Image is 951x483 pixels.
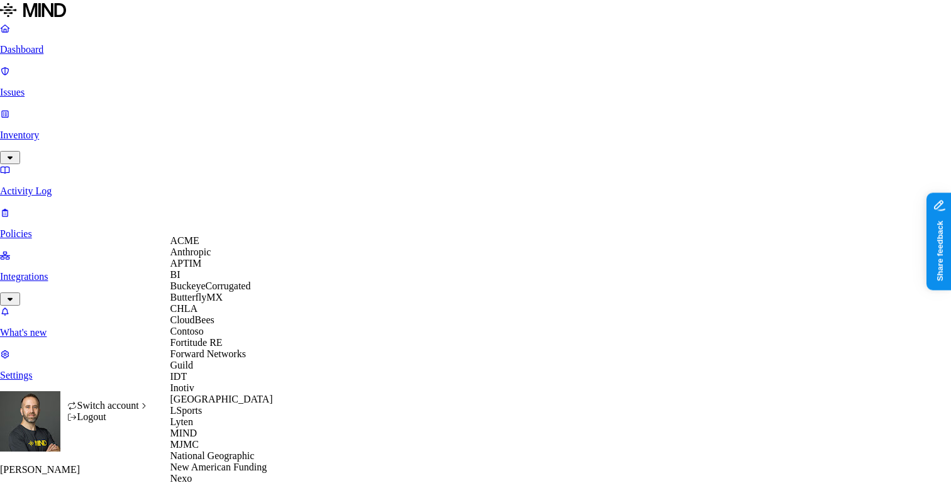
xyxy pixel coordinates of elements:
[77,400,139,411] span: Switch account
[170,439,199,450] span: MJMC
[170,247,211,257] span: Anthropic
[170,382,194,393] span: Inotiv
[170,292,223,303] span: ButterflyMX
[67,411,149,423] div: Logout
[170,394,273,404] span: [GEOGRAPHIC_DATA]
[170,462,267,472] span: New American Funding
[170,371,187,382] span: IDT
[170,360,193,370] span: Guild
[170,314,214,325] span: CloudBees
[170,428,197,438] span: MIND
[170,450,255,461] span: National Geographic
[170,405,203,416] span: LSports
[170,348,246,359] span: Forward Networks
[170,326,204,336] span: Contoso
[170,258,202,269] span: APTIM
[170,337,223,348] span: Fortitude RE
[170,269,181,280] span: BI
[170,416,193,427] span: Lyten
[170,280,251,291] span: BuckeyeCorrugated
[170,235,199,246] span: ACME
[170,303,198,314] span: CHLA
